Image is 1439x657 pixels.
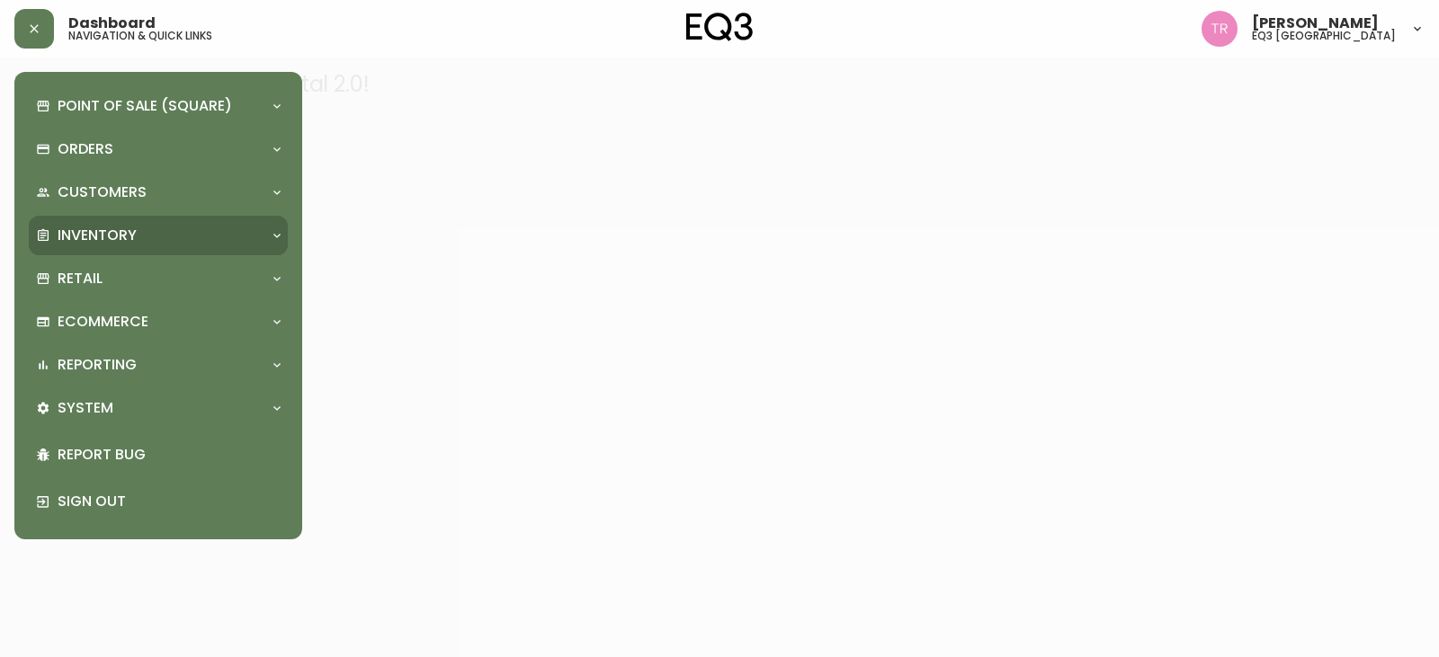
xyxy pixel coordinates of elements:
div: Ecommerce [29,302,288,342]
div: Customers [29,173,288,212]
p: Reporting [58,355,137,375]
p: Customers [58,182,147,202]
p: Point of Sale (Square) [58,96,232,116]
p: Inventory [58,226,137,245]
img: 214b9049a7c64896e5c13e8f38ff7a87 [1202,11,1238,47]
h5: eq3 [GEOGRAPHIC_DATA] [1252,31,1396,41]
div: Orders [29,129,288,169]
span: Dashboard [68,16,156,31]
p: Sign Out [58,492,281,511]
div: Reporting [29,345,288,385]
h5: navigation & quick links [68,31,212,41]
div: Point of Sale (Square) [29,86,288,126]
p: Orders [58,139,113,159]
div: System [29,388,288,428]
span: [PERSON_NAME] [1252,16,1379,31]
div: Retail [29,259,288,298]
div: Inventory [29,216,288,255]
p: Ecommerce [58,312,148,332]
p: System [58,398,113,418]
div: Report Bug [29,431,288,478]
p: Report Bug [58,445,281,465]
div: Sign Out [29,478,288,525]
img: logo [686,13,753,41]
p: Retail [58,269,103,289]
